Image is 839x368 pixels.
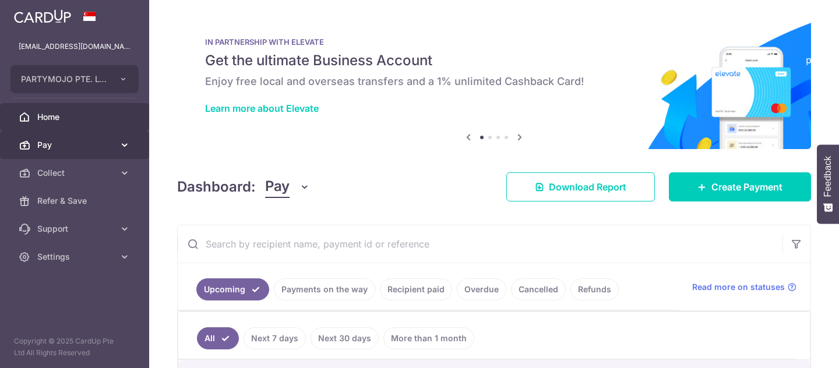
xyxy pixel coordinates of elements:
span: Pay [37,139,114,151]
p: [EMAIL_ADDRESS][DOMAIN_NAME] [19,41,131,52]
span: Help [27,8,51,19]
a: Next 30 days [311,327,379,349]
button: PARTYMOJO PTE. LTD. [10,65,139,93]
img: CardUp [14,9,71,23]
img: Renovation banner [177,19,811,149]
a: Recipient paid [380,278,452,300]
h4: Dashboard: [177,176,256,197]
h6: Enjoy free local and overseas transfers and a 1% unlimited Cashback Card! [205,75,783,89]
input: Search by recipient name, payment id or reference [178,225,782,263]
a: Read more on statuses [692,281,796,293]
a: More than 1 month [383,327,474,349]
p: IN PARTNERSHIP WITH ELEVATE [205,37,783,47]
button: Feedback - Show survey [817,144,839,224]
span: Pay [265,176,290,198]
h5: Get the ultimate Business Account [205,51,783,70]
span: Settings [37,251,114,263]
span: PARTYMOJO PTE. LTD. [21,73,107,85]
span: Collect [37,167,114,179]
span: Support [37,223,114,235]
a: Overdue [457,278,506,300]
span: Feedback [823,156,833,197]
a: Create Payment [669,172,811,201]
a: Payments on the way [274,278,375,300]
a: Learn more about Elevate [205,102,319,114]
span: Home [37,111,114,123]
span: Refer & Save [37,195,114,207]
span: Read more on statuses [692,281,785,293]
a: Next 7 days [244,327,306,349]
button: Pay [265,176,310,198]
a: Upcoming [196,278,269,300]
a: Refunds [570,278,619,300]
a: Download Report [506,172,655,201]
span: Create Payment [711,180,782,194]
a: Cancelled [511,278,566,300]
a: All [197,327,239,349]
span: Download Report [549,180,626,194]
